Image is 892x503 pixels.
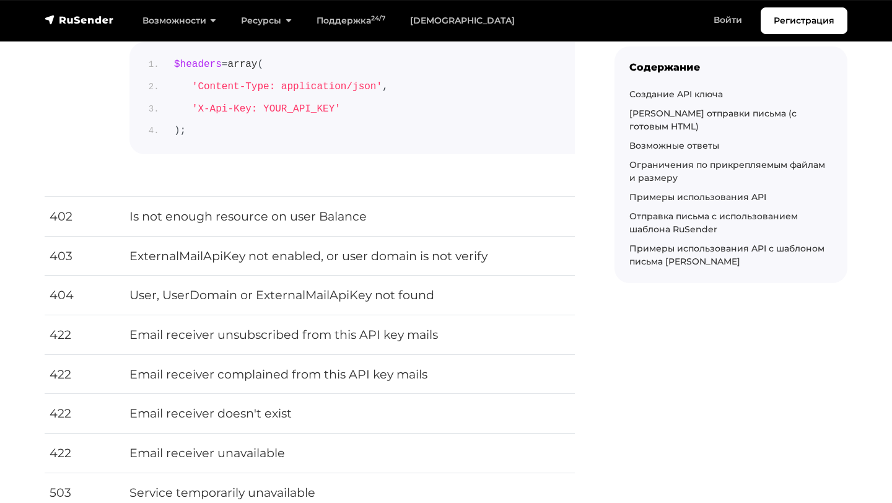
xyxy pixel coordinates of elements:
td: 422 [45,434,125,473]
a: Отправка письма с использованием шаблона RuSender [629,211,798,235]
td: Email receiver unsubscribed from this API key mails [125,315,842,354]
a: Поддержка24/7 [304,8,398,33]
sup: 24/7 [371,14,385,22]
a: Возможности [130,8,229,33]
td: 403 [45,236,125,276]
a: Примеры использования API с шаблоном письма [PERSON_NAME] [629,243,824,267]
td: 402 [45,196,125,236]
div: Содержание [629,61,833,73]
a: [DEMOGRAPHIC_DATA] [398,8,527,33]
td: Email receiver doesn't exist [125,394,842,434]
td: Email receiver complained from this API key mails [125,354,842,394]
span: , [174,81,388,92]
td: 422 [45,394,125,434]
a: Возможные ответы [629,140,719,151]
a: Регистрация [761,7,847,34]
span: 'X-Api-Key: YOUR_API_KEY' [192,103,341,115]
a: Примеры использования API [629,191,766,203]
a: Создание API ключа [629,89,723,100]
td: Is not enough resource on user Balance [125,196,842,236]
td: 404 [45,276,125,315]
span: $headers [174,59,222,70]
span: array [227,59,257,70]
td: Email receiver unavailable [125,434,842,473]
td: 422 [45,315,125,354]
a: [PERSON_NAME] отправки письма (с готовым HTML) [629,108,797,132]
span: = ( [174,59,263,70]
td: 422 [45,354,125,394]
span: 'Content-Type: application/json' [192,81,382,92]
td: User, UserDomain or ExternalMailApiKey not found [125,276,842,315]
a: Ограничения по прикрепляемым файлам и размеру [629,159,825,183]
td: ExternalMailApiKey not enabled, or user domain is not verify [125,236,842,276]
a: Ресурсы [229,8,304,33]
img: RuSender [45,14,114,26]
a: Войти [701,7,754,33]
span: ); [174,125,186,136]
